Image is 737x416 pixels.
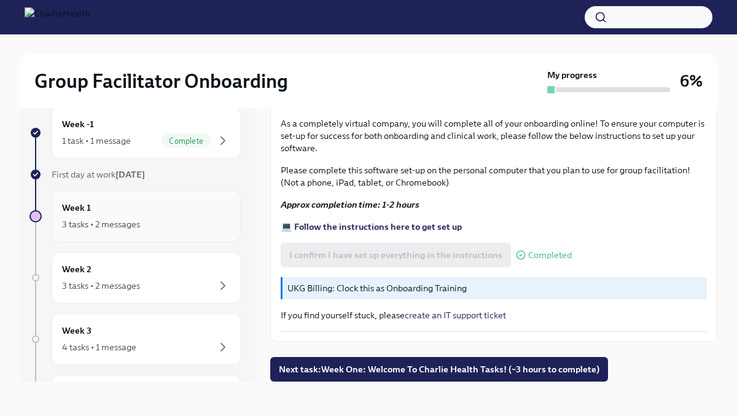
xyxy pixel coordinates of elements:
[281,221,462,232] a: 💻 Follow the instructions here to get set up
[279,363,599,375] span: Next task : Week One: Welcome To Charlie Health Tasks! (~3 hours to complete)
[62,218,140,230] div: 3 tasks • 2 messages
[281,309,707,321] p: If you find yourself stuck, please
[62,280,140,292] div: 3 tasks • 2 messages
[52,169,145,180] span: First day at work
[29,252,241,304] a: Week 23 tasks • 2 messages
[680,70,703,92] h3: 6%
[62,324,92,337] h6: Week 3
[62,201,91,214] h6: Week 1
[25,7,90,27] img: CharlieHealth
[281,164,707,189] p: Please complete this software set-up on the personal computer that you plan to use for group faci...
[29,107,241,159] a: Week -11 task • 1 messageComplete
[281,117,707,154] p: As a completely virtual company, you will complete all of your onboarding online! To ensure your ...
[287,282,702,294] p: UKG Billing: Clock this as Onboarding Training
[115,169,145,180] strong: [DATE]
[29,190,241,242] a: Week 13 tasks • 2 messages
[62,341,136,353] div: 4 tasks • 1 message
[547,69,597,81] strong: My progress
[29,313,241,365] a: Week 34 tasks • 1 message
[405,310,506,321] a: create an IT support ticket
[34,69,288,93] h2: Group Facilitator Onboarding
[281,199,419,210] strong: Approx completion time: 1-2 hours
[29,168,241,181] a: First day at work[DATE]
[62,262,92,276] h6: Week 2
[528,251,572,260] span: Completed
[62,135,131,147] div: 1 task • 1 message
[162,136,211,146] span: Complete
[62,117,94,131] h6: Week -1
[270,357,608,382] button: Next task:Week One: Welcome To Charlie Health Tasks! (~3 hours to complete)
